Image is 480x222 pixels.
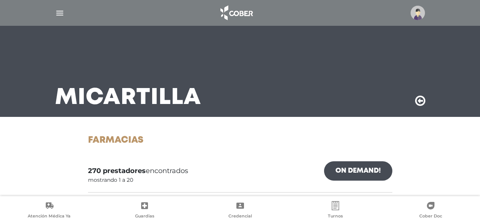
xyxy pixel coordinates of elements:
[228,213,252,220] span: Credencial
[88,166,188,176] span: encontrados
[135,213,154,220] span: Guardias
[28,213,71,220] span: Atención Médica Ya
[216,4,256,22] img: logo_cober_home-white.png
[55,88,201,108] h3: Mi Cartilla
[324,161,392,181] a: On Demand!
[55,8,65,18] img: Cober_menu-lines-white.svg
[411,6,425,20] img: profile-placeholder.svg
[88,176,133,184] div: mostrando 1 a 20
[88,167,146,175] b: 270 prestadores
[328,213,343,220] span: Turnos
[97,201,192,220] a: Guardias
[88,135,392,146] h1: Farmacias
[383,201,478,220] a: Cober Doc
[419,213,442,220] span: Cober Doc
[2,201,97,220] a: Atención Médica Ya
[288,201,383,220] a: Turnos
[192,201,288,220] a: Credencial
